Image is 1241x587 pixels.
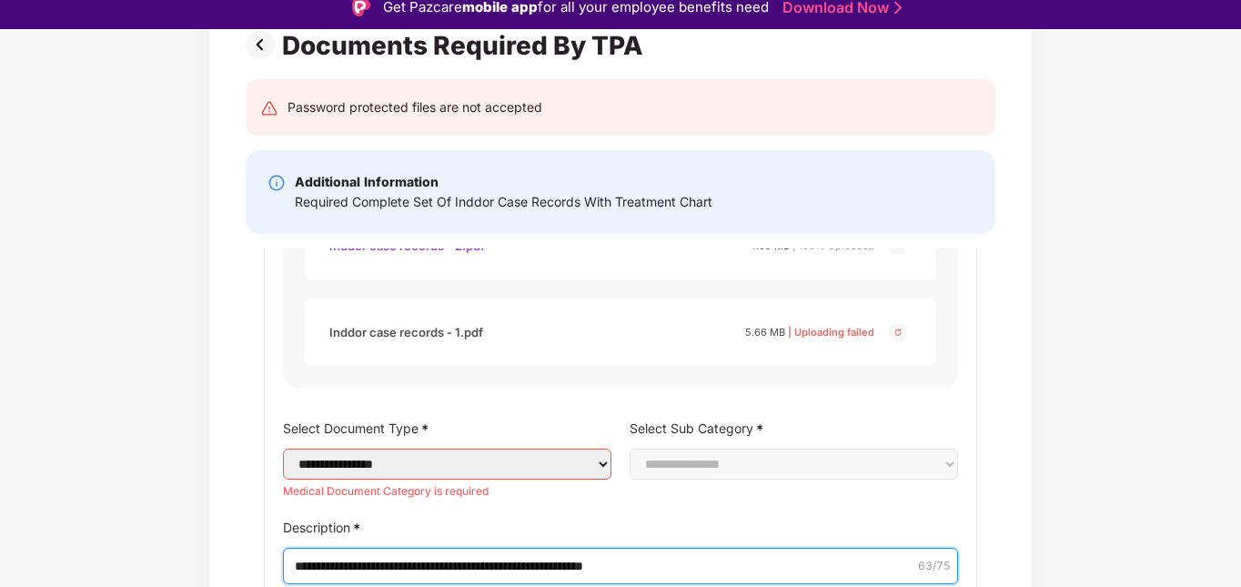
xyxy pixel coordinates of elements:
[745,326,785,339] span: 5.66 MB
[283,483,611,501] div: Medical Document Category is required
[918,558,951,575] span: 63 /75
[260,99,278,117] img: svg+xml;base64,PHN2ZyB4bWxucz0iaHR0cDovL3d3dy53My5vcmcvMjAwMC9zdmciIHdpZHRoPSIyNCIgaGVpZ2h0PSIyNC...
[295,174,439,189] b: Additional Information
[267,174,286,192] img: svg+xml;base64,PHN2ZyBpZD0iSW5mby0yMHgyMCIgeG1sbnM9Imh0dHA6Ly93d3cudzMub3JnLzIwMDAvc3ZnIiB3aWR0aD...
[295,192,712,212] div: Required Complete Set Of Inddor Case Records With Treatment Chart
[329,317,483,348] div: Inddor case records - 1.pdf
[246,30,282,59] img: svg+xml;base64,PHN2ZyBpZD0iUHJldi0zMngzMiIgeG1sbnM9Imh0dHA6Ly93d3cudzMub3JnLzIwMDAvc3ZnIiB3aWR0aD...
[283,514,958,541] label: Description
[282,30,651,61] div: Documents Required By TPA
[283,415,611,441] label: Select Document Type
[788,326,874,339] span: | Uploading failed
[288,97,542,117] div: Password protected files are not accepted
[630,415,958,441] label: Select Sub Category
[887,321,909,343] img: svg+xml;base64,PHN2ZyBpZD0iQ3Jvc3MtMjR4MjQiIHhtbG5zPSJodHRwOi8vd3d3LnczLm9yZy8yMDAwL3N2ZyIgd2lkdG...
